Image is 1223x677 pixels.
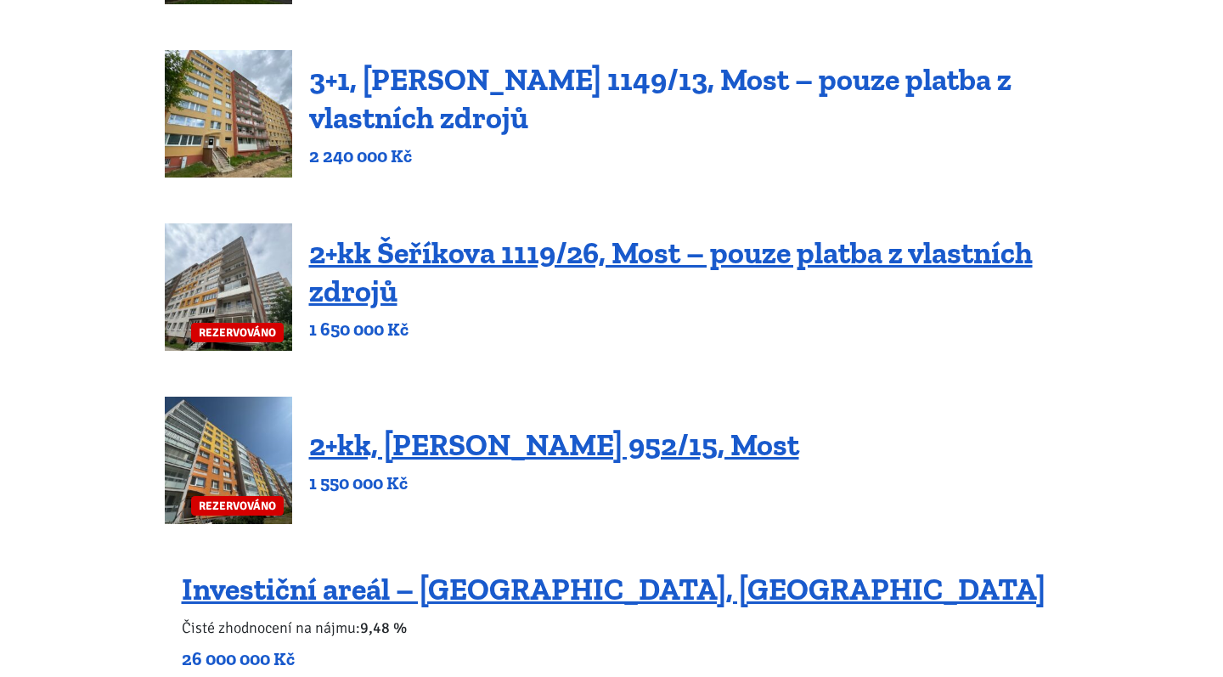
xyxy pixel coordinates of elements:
[309,318,1059,341] p: 1 650 000 Kč
[309,61,1012,136] a: 3+1, [PERSON_NAME] 1149/13, Most – pouze platba z vlastních zdrojů
[182,571,1045,607] a: Investiční areál – [GEOGRAPHIC_DATA], [GEOGRAPHIC_DATA]
[191,496,284,516] span: REZERVOVÁNO
[165,397,292,524] a: REZERVOVÁNO
[165,223,292,351] a: REZERVOVÁNO
[191,323,284,342] span: REZERVOVÁNO
[182,616,1045,640] p: Čisté zhodnocení na nájmu:
[309,426,799,463] a: 2+kk, [PERSON_NAME] 952/15, Most
[360,618,407,637] b: 9,48 %
[309,234,1033,309] a: 2+kk Šeříkova 1119/26, Most – pouze platba z vlastních zdrojů
[309,471,799,495] p: 1 550 000 Kč
[309,144,1059,168] p: 2 240 000 Kč
[182,647,1045,671] p: 26 000 000 Kč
